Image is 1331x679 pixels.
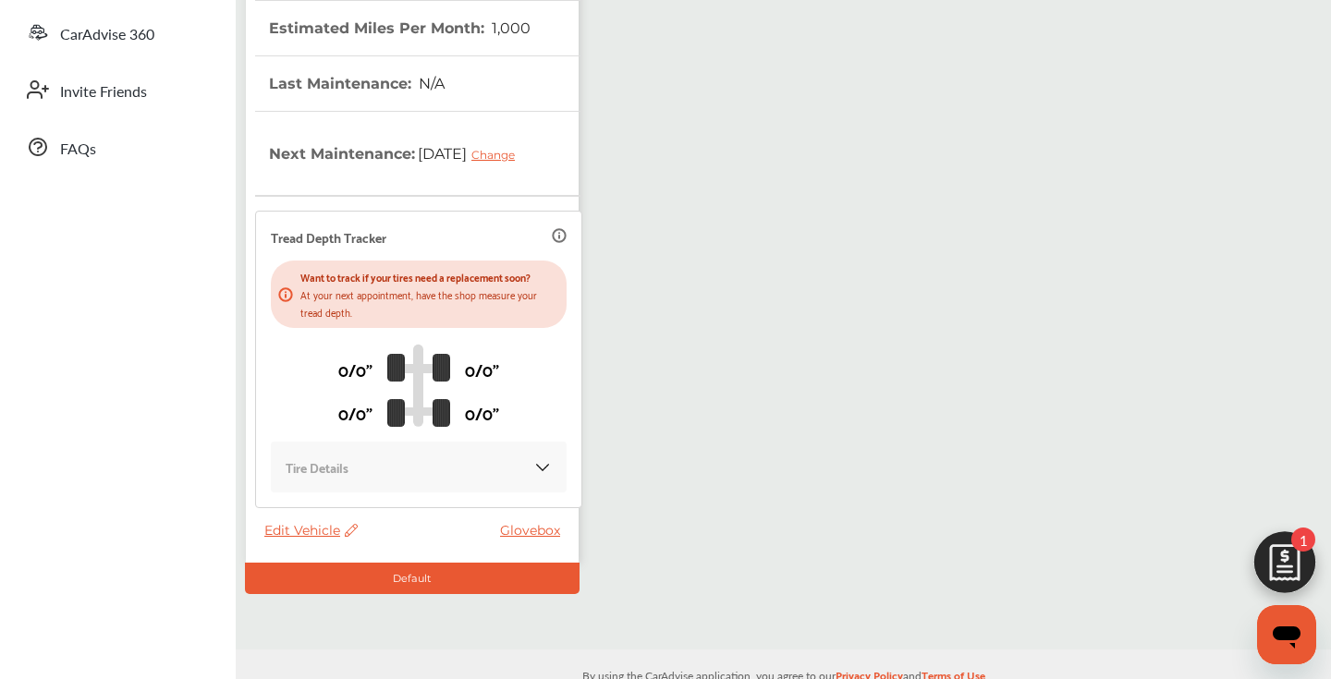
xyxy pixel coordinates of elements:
[489,19,531,37] span: 1,000
[533,458,552,477] img: KOKaJQAAAABJRU5ErkJggg==
[17,66,217,114] a: Invite Friends
[471,148,524,162] div: Change
[300,285,559,321] p: At your next appointment, have the shop measure your tread depth.
[338,398,372,427] p: 0/0"
[60,23,154,47] span: CarAdvise 360
[17,123,217,171] a: FAQs
[1291,527,1315,552] span: 1
[465,355,499,383] p: 0/0"
[415,130,529,176] span: [DATE]
[271,226,386,248] p: Tread Depth Tracker
[1240,523,1329,612] img: edit-cartIcon.11d11f9a.svg
[387,344,450,427] img: tire_track_logo.b900bcbc.svg
[338,355,372,383] p: 0/0"
[17,8,217,56] a: CarAdvise 360
[269,56,445,111] th: Last Maintenance :
[300,268,559,285] p: Want to track if your tires need a replacement soon?
[269,112,529,195] th: Next Maintenance :
[465,398,499,427] p: 0/0"
[1257,605,1316,664] iframe: Button to launch messaging window
[264,522,358,539] span: Edit Vehicle
[286,456,348,478] p: Tire Details
[416,75,445,92] span: N/A
[269,1,531,55] th: Estimated Miles Per Month :
[245,563,580,594] div: Default
[60,138,96,162] span: FAQs
[500,522,569,539] a: Glovebox
[60,80,147,104] span: Invite Friends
